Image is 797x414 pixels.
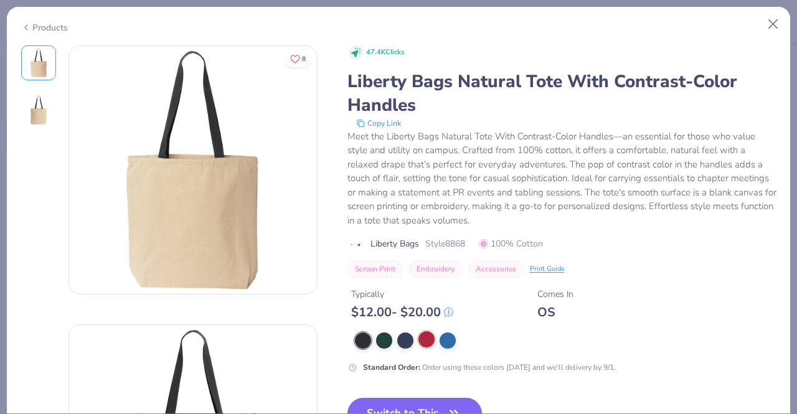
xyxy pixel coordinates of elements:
button: Like [285,50,311,68]
div: OS [537,304,573,320]
div: Print Guide [530,264,565,275]
div: Meet the Liberty Bags Natural Tote With Contrast-Color Handles—an essential for those who value s... [347,129,776,228]
button: Close [762,12,785,36]
span: 8 [302,56,306,62]
strong: Standard Order : [363,362,420,372]
span: 100% Cotton [479,237,543,250]
img: Back [24,95,54,125]
div: Order using these colors [DATE] and we’ll delivery by 9/1. [363,362,616,373]
div: Liberty Bags Natural Tote With Contrast-Color Handles [347,70,776,117]
button: Embroidery [409,260,462,278]
div: Comes In [537,288,573,301]
button: Screen Print [347,260,403,278]
button: Accessories [468,260,524,278]
img: Front [69,46,317,294]
span: Style 8868 [425,237,465,250]
span: 47.4K Clicks [366,47,404,58]
img: Front [24,48,54,78]
button: copy to clipboard [352,117,405,129]
div: Products [21,21,68,34]
div: Typically [351,288,453,301]
div: $ 12.00 - $ 20.00 [351,304,453,320]
img: brand logo [347,240,364,250]
span: Liberty Bags [370,237,419,250]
